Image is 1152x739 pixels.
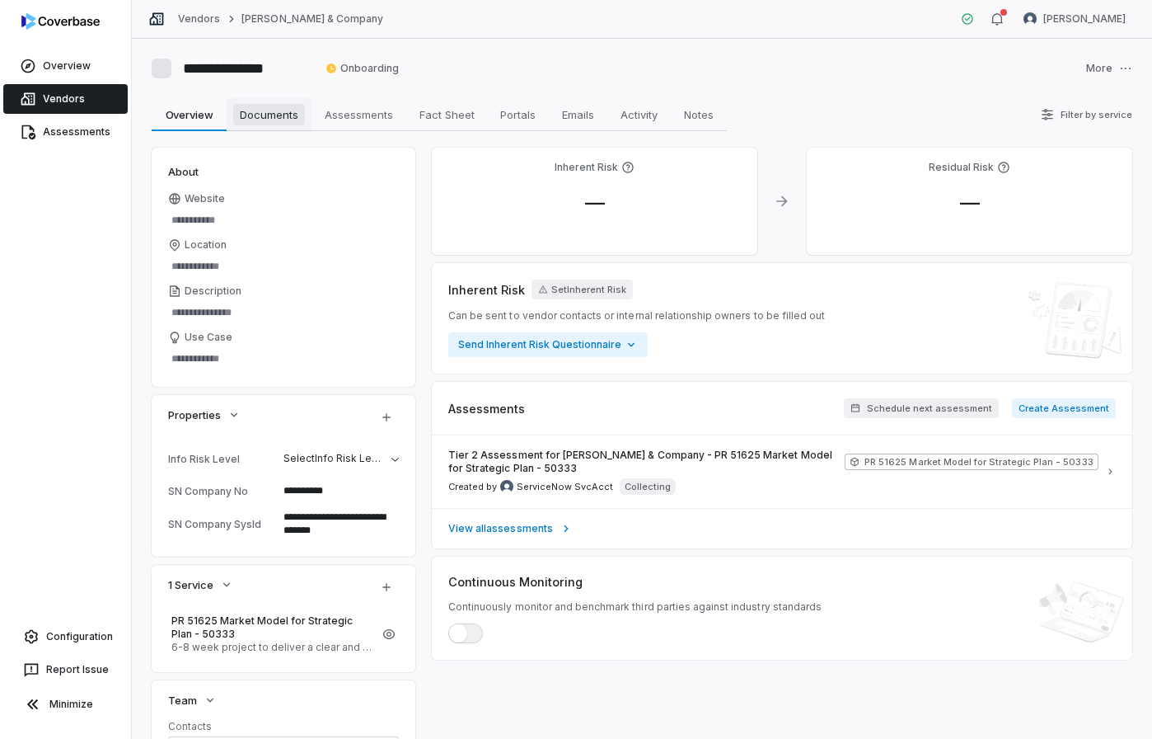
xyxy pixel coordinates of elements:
[168,610,376,659] a: PR 51625 Market Model for Strategic Plan - 503336-8 week project to deliver a clear and actionabl...
[625,480,671,493] p: Collecting
[241,12,383,26] a: [PERSON_NAME] & Company
[168,347,399,370] textarea: Use Case
[867,402,992,415] span: Schedule next assessment
[517,481,613,493] span: ServiceNow SvcAcct
[168,164,199,179] span: About
[3,84,128,114] a: Vendors
[7,622,124,652] a: Configuration
[413,104,481,125] span: Fact Sheet
[3,51,128,81] a: Overview
[168,255,399,278] input: Location
[7,655,124,685] button: Report Issue
[494,104,542,125] span: Portals
[168,301,399,324] textarea: Description
[500,480,513,493] img: ServiceNow SvcAcct avatar
[1023,12,1037,26] img: Tomo Majima avatar
[448,600,822,614] span: Continuously monitor and benchmark third parties against industry standards
[171,614,372,641] span: PR 51625 Market Model for Strategic Plan - 50333
[432,508,1132,548] a: View allassessments
[448,332,648,357] button: Send Inherent Risk Questionnaire
[185,192,225,205] span: Website
[163,400,246,430] button: Properties
[283,452,386,464] span: Select Info Risk Level
[448,522,553,535] span: View all assessments
[233,104,305,125] span: Documents
[159,104,220,125] span: Overview
[677,104,720,125] span: Notes
[947,191,993,214] span: —
[185,331,232,344] span: Use Case
[168,485,277,497] div: SN Company No
[168,720,399,733] dt: Contacts
[171,641,372,654] span: 6-8 week project to deliver a clear and actionable roadmap for Okta to double its growth and surp...
[448,309,825,322] span: Can be sent to vendor contacts or internal relationship owners to be filled out
[448,281,525,299] span: Inherent Risk
[168,453,277,465] div: Info Risk Level
[325,62,399,75] span: Onboarding
[448,480,613,493] span: Created by
[3,117,128,147] a: Assessments
[168,209,399,232] input: Website
[1081,51,1137,86] button: More
[168,577,213,592] span: 1 Service
[1043,12,1126,26] span: [PERSON_NAME]
[448,573,583,591] span: Continuous Monitoring
[1014,7,1136,31] button: Tomo Majima avatar[PERSON_NAME]
[7,688,124,721] button: Minimize
[163,685,222,715] button: Team
[1012,398,1116,418] button: Create Assessment
[555,104,601,125] span: Emails
[163,570,238,600] button: 1 Service
[21,13,100,30] img: logo-D7KZi-bG.svg
[555,161,618,174] h4: Inherent Risk
[929,161,994,174] h4: Residual Risk
[845,454,1098,470] span: PR 51625 Market Model for Strategic Plan - 50333
[448,400,525,417] span: Assessments
[432,435,1132,508] a: Tier 2 Assessment for [PERSON_NAME] & Company - PR 51625 Market Model for Strategic Plan - 50333P...
[572,191,618,214] span: —
[318,104,400,125] span: Assessments
[168,407,221,422] span: Properties
[532,280,633,299] button: SetInherent Risk
[168,693,197,708] span: Team
[844,398,999,418] button: Schedule next assessment
[178,12,220,26] a: Vendors
[185,285,241,298] span: Description
[614,104,664,125] span: Activity
[448,449,838,475] span: Tier 2 Assessment for [PERSON_NAME] & Company - PR 51625 Market Model for Strategic Plan - 50333
[1036,100,1137,129] button: Filter by service
[168,518,277,530] div: SN Company SysId
[185,238,227,252] span: Location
